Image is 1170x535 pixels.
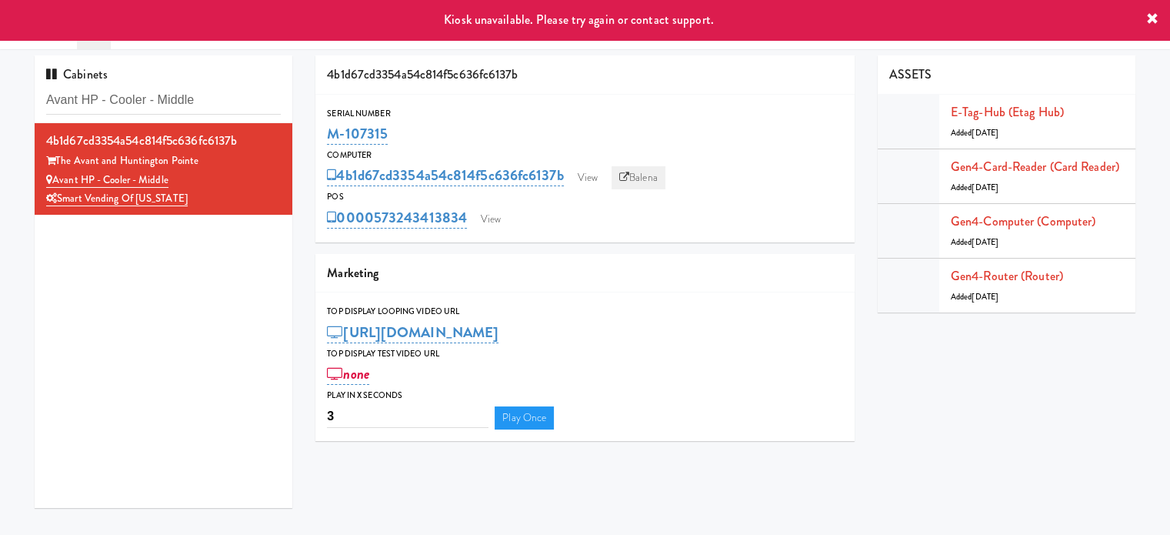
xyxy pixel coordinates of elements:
input: Search cabinets [46,86,281,115]
div: Serial Number [327,106,843,122]
span: ASSETS [889,65,932,83]
a: E-tag-hub (Etag Hub) [951,103,1064,121]
span: Kiosk unavailable. Please try again or contact support. [444,11,714,28]
a: Smart Vending of [US_STATE] [46,191,188,206]
span: [DATE] [972,291,998,303]
li: 4b1d67cd3354a54c814f5c636fc6137bThe Avant and Huntington Pointe Avant HP - Cooler - MiddleSmart V... [35,123,292,215]
a: M-107315 [327,123,388,145]
a: none [327,363,369,385]
div: 4b1d67cd3354a54c814f5c636fc6137b [315,55,855,95]
span: Added [951,291,998,303]
a: Play Once [495,406,554,430]
div: Play in X seconds [327,388,843,403]
span: Cabinets [46,65,108,83]
span: [DATE] [972,127,998,139]
div: Computer [327,148,843,163]
a: View [473,208,508,231]
div: 4b1d67cd3354a54c814f5c636fc6137b [46,129,281,152]
div: Top Display Looping Video Url [327,304,843,319]
span: Added [951,127,998,139]
span: Added [951,236,998,248]
span: [DATE] [972,182,998,193]
a: 4b1d67cd3354a54c814f5c636fc6137b [327,165,563,186]
a: Gen4-router (Router) [951,267,1063,285]
div: POS [327,189,843,205]
a: Gen4-card-reader (Card Reader) [951,158,1119,176]
a: View [570,166,605,189]
a: Avant HP - Cooler - Middle [46,172,168,188]
span: Marketing [327,264,378,282]
a: 0000573243413834 [327,207,467,229]
span: Added [951,182,998,193]
div: The Avant and Huntington Pointe [46,152,281,171]
a: Balena [612,166,665,189]
span: [DATE] [972,236,998,248]
div: Top Display Test Video Url [327,346,843,362]
a: [URL][DOMAIN_NAME] [327,322,498,343]
a: Gen4-computer (Computer) [951,212,1095,230]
